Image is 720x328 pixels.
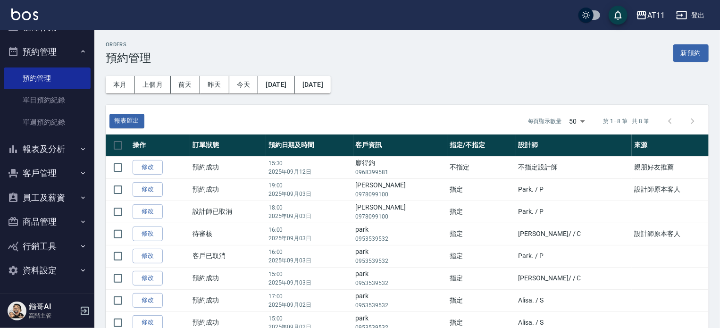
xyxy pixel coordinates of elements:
th: 預約日期及時間 [266,135,353,157]
a: 修改 [133,249,163,263]
p: 16:00 [268,248,351,256]
p: 2025年09月02日 [268,301,351,309]
a: 預約管理 [4,67,91,89]
p: 2025年09月03日 [268,190,351,198]
a: 修改 [133,227,163,241]
p: 0978099100 [356,190,445,199]
button: 前天 [171,76,200,93]
td: 待審核 [190,223,266,245]
td: 預約成功 [190,267,266,289]
button: 本月 [106,76,135,93]
p: 0968399581 [356,168,445,177]
td: 不指定 [447,156,516,178]
button: 登出 [672,7,709,24]
td: Park. / P [516,201,632,223]
div: 50 [566,109,588,134]
a: 修改 [133,182,163,197]
td: 設計師原本客人 [632,178,719,201]
a: 修改 [133,271,163,286]
button: 今天 [229,76,259,93]
button: 新預約 [673,44,709,62]
img: Logo [11,8,38,20]
h2: Orders [106,42,151,48]
p: 0953539532 [356,257,445,265]
th: 指定/不指定 [447,135,516,157]
button: 行銷工具 [4,234,91,259]
button: 昨天 [200,76,229,93]
button: [DATE] [258,76,294,93]
p: 18:00 [268,203,351,212]
button: save [609,6,628,25]
td: 預約成功 [190,289,266,311]
p: 2025年09月03日 [268,212,351,220]
button: 員工及薪資 [4,185,91,210]
td: 指定 [447,289,516,311]
button: 預約管理 [4,40,91,64]
td: [PERSON_NAME]/ / C [516,223,632,245]
td: Park. / P [516,178,632,201]
td: Park. / P [516,245,632,267]
td: [PERSON_NAME] [353,201,448,223]
button: 報表匯出 [109,114,144,128]
img: Person [8,302,26,320]
td: 指定 [447,223,516,245]
p: 15:00 [268,270,351,278]
a: 單週預約紀錄 [4,111,91,133]
td: 指定 [447,201,516,223]
div: AT11 [647,9,665,21]
a: 新預約 [673,48,709,57]
button: 商品管理 [4,210,91,234]
button: 上個月 [135,76,171,93]
a: 修改 [133,160,163,175]
td: 指定 [447,267,516,289]
p: 17:00 [268,292,351,301]
a: 修改 [133,204,163,219]
button: 客戶管理 [4,161,91,185]
th: 來源 [632,135,719,157]
td: 預約成功 [190,156,266,178]
button: AT11 [632,6,669,25]
h3: 預約管理 [106,51,151,65]
a: 單日預約紀錄 [4,89,91,111]
p: 16:00 [268,226,351,234]
td: 指定 [447,178,516,201]
td: 指定 [447,245,516,267]
button: 資料設定 [4,258,91,283]
p: 高階主管 [29,311,77,320]
p: 15:00 [268,314,351,323]
td: park [353,289,448,311]
td: 預約成功 [190,178,266,201]
td: park [353,245,448,267]
button: [DATE] [295,76,331,93]
p: 0978099100 [356,212,445,221]
p: 19:00 [268,181,351,190]
p: 2025年09月03日 [268,256,351,265]
a: 修改 [133,293,163,308]
th: 設計師 [516,135,632,157]
td: 廖得鈞 [353,156,448,178]
button: 報表及分析 [4,137,91,161]
td: park [353,223,448,245]
td: park [353,267,448,289]
th: 訂單狀態 [190,135,266,157]
td: 親朋好友推薦 [632,156,719,178]
p: 15:30 [268,159,351,168]
td: 設計師已取消 [190,201,266,223]
td: [PERSON_NAME]/ / C [516,267,632,289]
th: 操作 [130,135,190,157]
p: 每頁顯示數量 [528,117,562,126]
td: 客戶已取消 [190,245,266,267]
p: 0953539532 [356,301,445,310]
p: 第 1–8 筆 共 8 筆 [603,117,649,126]
td: [PERSON_NAME] [353,178,448,201]
td: Alisa. / S [516,289,632,311]
p: 2025年09月03日 [268,278,351,287]
p: 2025年09月03日 [268,234,351,243]
h5: 鏹哥AI [29,302,77,311]
th: 客戶資訊 [353,135,448,157]
p: 0953539532 [356,235,445,243]
p: 0953539532 [356,279,445,287]
td: 不指定設計師 [516,156,632,178]
td: 設計師原本客人 [632,223,719,245]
